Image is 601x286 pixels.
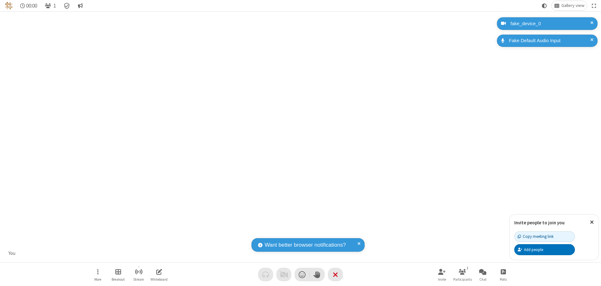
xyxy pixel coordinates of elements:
[94,278,101,281] span: More
[6,250,18,257] div: You
[479,278,487,281] span: Chat
[112,278,125,281] span: Breakout
[453,266,472,283] button: Open participant list
[129,266,148,283] button: Start streaming
[539,1,549,10] button: Using system theme
[433,266,451,283] button: Invite participants (Alt+I)
[5,2,13,9] img: QA Selenium DO NOT DELETE OR CHANGE
[473,266,492,283] button: Open chat
[561,3,584,8] span: Gallery view
[276,268,291,281] button: Video
[310,268,325,281] button: Raise hand
[18,1,40,10] div: Timer
[258,268,273,281] button: Audio problem - check your Internet connection or call by phone
[151,278,168,281] span: Whiteboard
[585,215,598,230] button: Close popover
[552,1,587,10] button: Change layout
[514,244,575,255] button: Add people
[295,268,310,281] button: Send a reaction
[494,266,513,283] button: Open poll
[500,278,507,281] span: Polls
[61,1,73,10] div: Meeting details Encryption enabled
[75,1,85,10] button: Conversation
[589,1,599,10] button: Fullscreen
[453,278,472,281] span: Participants
[133,278,144,281] span: Stream
[508,20,593,27] div: fake_device_0
[150,266,168,283] button: Open shared whiteboard
[507,37,593,44] div: Fake Default Audio Input
[42,1,58,10] button: Open participant list
[88,266,107,283] button: Open menu
[514,220,565,226] label: Invite people to join you
[465,265,470,271] div: 1
[26,3,37,9] span: 00:00
[109,266,128,283] button: Manage Breakout Rooms
[518,233,554,239] div: Copy meeting link
[514,231,575,242] button: Copy meeting link
[265,241,346,249] span: Want better browser notifications?
[53,3,56,9] span: 1
[328,268,343,281] button: End or leave meeting
[438,278,446,281] span: Invite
